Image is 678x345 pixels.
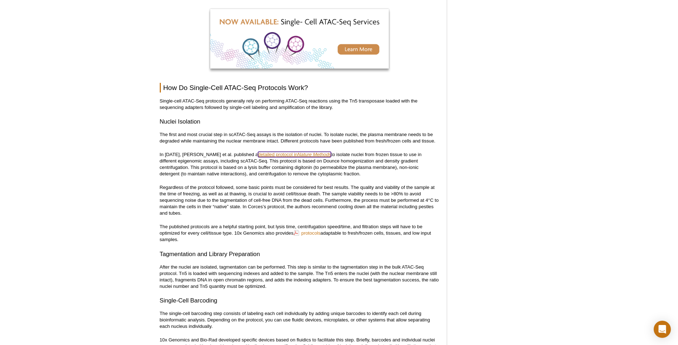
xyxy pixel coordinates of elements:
em: Nature Methods [298,152,331,157]
p: The single-cell barcoding step consists of labeling each cell individually by adding unique barco... [160,310,440,330]
p: In [DATE], [PERSON_NAME] et al. published a to isolate nuclei from frozen tissue to use in differ... [160,151,440,177]
p: After the nuclei are isolated, tagmentation can be performed. This step is similar to the tagment... [160,264,440,290]
p: The published protocols are a helpful starting point, but lysis time, centrifugation speed/time, ... [160,224,440,243]
p: Regardless of the protocol followed, some basic points must be considered for best results. The q... [160,184,440,216]
img: Single-Cell ATAC-Seq services [210,9,389,69]
h2: How Do Single-Cell ATAC-Seq Protocols Work? [160,83,440,92]
h3: Single-Cell Barcoding [160,296,440,305]
a: detailed protocol inNature Methods [258,152,331,157]
h3: Nuclei Isolation [160,117,440,126]
p: The first and most crucial step in scATAC-Seq assays is the isolation of nuclei. To isolate nucle... [160,131,440,144]
p: Single-cell ATAC-Seq protocols generally rely on performing ATAC-Seq reactions using the Tn5 tran... [160,98,440,111]
div: Open Intercom Messenger [654,321,671,338]
a: protocols [293,230,321,236]
h3: Tagmentation and Library Preparation [160,250,440,259]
